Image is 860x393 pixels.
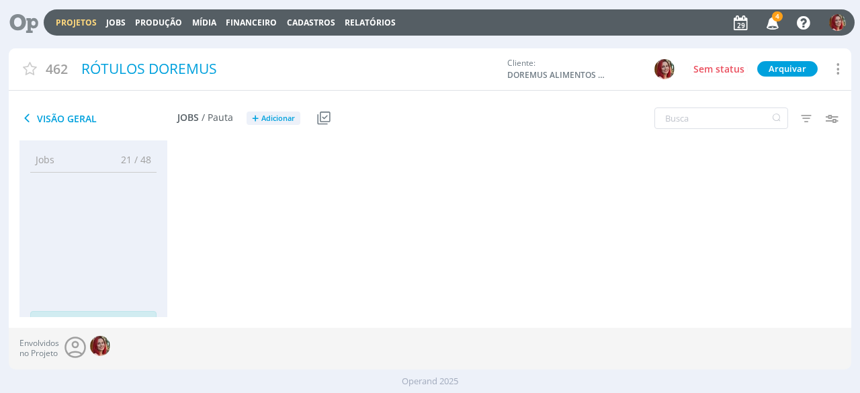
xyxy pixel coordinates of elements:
[757,61,818,77] button: Arquivar
[283,17,339,28] button: Cadastros
[111,152,151,167] span: 21 / 48
[131,17,186,28] button: Produção
[177,112,199,124] span: Jobs
[772,11,783,21] span: 4
[76,54,500,85] div: RÓTULOS DOREMUS
[758,11,785,35] button: 4
[19,110,177,126] span: Visão Geral
[56,17,97,28] a: Projetos
[287,17,335,28] span: Cadastros
[507,69,608,81] span: DOREMUS ALIMENTOS LTDA
[90,336,110,356] img: G
[52,17,101,28] button: Projetos
[102,17,130,28] button: Jobs
[202,112,233,124] span: / Pauta
[247,112,300,126] button: +Adicionar
[36,152,54,167] span: Jobs
[135,17,182,28] a: Produção
[188,17,220,28] button: Mídia
[226,17,277,28] a: Financeiro
[507,57,705,81] div: Cliente:
[46,59,68,79] span: 462
[829,14,846,31] img: G
[106,17,126,28] a: Jobs
[192,17,216,28] a: Mídia
[341,17,400,28] button: Relatórios
[654,58,675,80] button: G
[345,17,396,28] a: Relatórios
[222,17,281,28] button: Financeiro
[693,62,744,75] span: Sem status
[19,339,59,358] span: Envolvidos no Projeto
[261,114,295,123] span: Adicionar
[252,112,259,126] span: +
[690,61,748,77] button: Sem status
[654,59,675,79] img: G
[828,11,847,34] button: G
[654,107,788,129] input: Busca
